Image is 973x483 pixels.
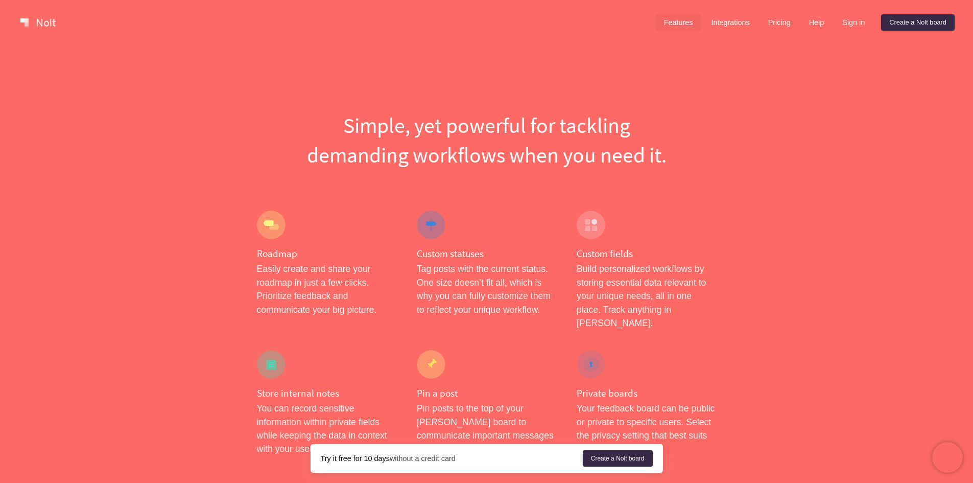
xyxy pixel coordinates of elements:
[417,247,556,260] h4: Custom statuses
[932,442,963,473] iframe: Chatra live chat
[577,262,716,330] p: Build personalized workflows by storing essential data relevant to your unique needs, all in one ...
[656,14,701,31] a: Features
[321,454,390,463] strong: Try it free for 10 days
[417,262,556,316] p: Tag posts with the current status. One size doesn’t fit all, which is why you can fully customize...
[703,14,757,31] a: Integrations
[321,453,583,464] div: without a credit card
[257,387,396,400] h4: Store internal notes
[577,402,716,456] p: Your feedback board can be public or private to specific users. Select the privacy setting that b...
[583,450,653,467] a: Create a Nolt board
[801,14,833,31] a: Help
[257,247,396,260] h4: Roadmap
[760,14,799,31] a: Pricing
[257,262,396,316] p: Easily create and share your roadmap in just a few clicks. Prioritize feedback and communicate yo...
[834,14,873,31] a: Sign in
[257,402,396,456] p: You can record sensitive information within private fields while keeping the data in context with...
[881,14,955,31] a: Create a Nolt board
[577,247,716,260] h4: Custom fields
[257,110,717,170] h1: Simple, yet powerful for tackling demanding workflows when you need it.
[577,387,716,400] h4: Private boards
[417,402,556,469] p: Pin posts to the top of your [PERSON_NAME] board to communicate important messages to your users,...
[417,387,556,400] h4: Pin a post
